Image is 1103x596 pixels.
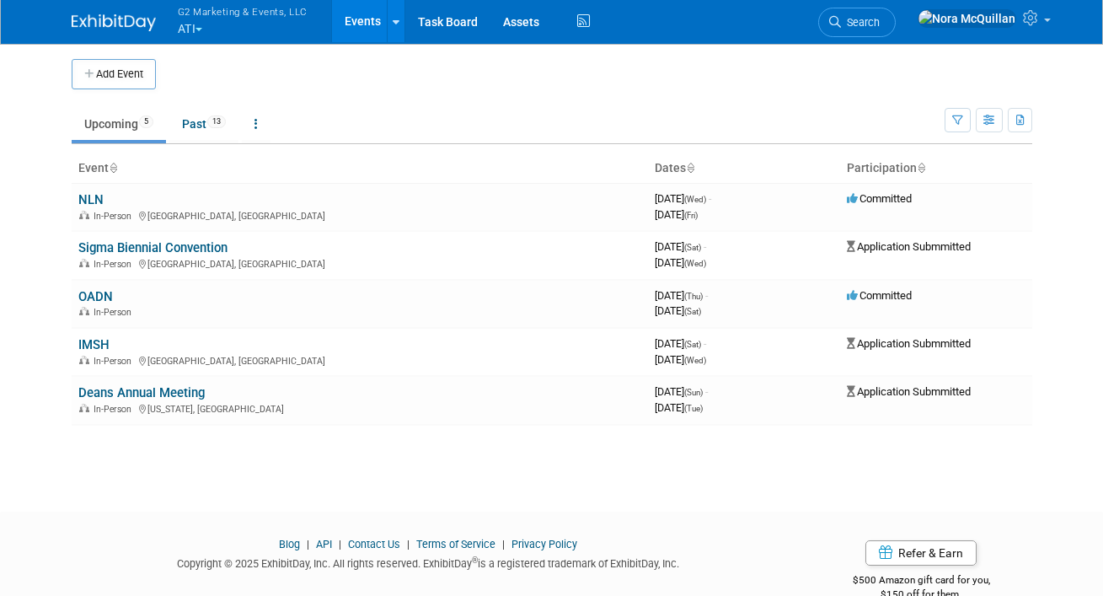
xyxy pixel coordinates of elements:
a: NLN [78,192,104,207]
a: Sort by Participation Type [917,161,925,175]
span: (Sat) [684,307,701,316]
button: Add Event [72,59,156,89]
span: In-Person [94,307,137,318]
span: (Wed) [684,259,706,268]
a: OADN [78,289,113,304]
span: (Tue) [684,404,703,413]
span: - [705,385,708,398]
th: Event [72,154,648,183]
a: Search [818,8,896,37]
span: In-Person [94,356,137,367]
a: Privacy Policy [511,538,577,550]
a: Sort by Start Date [686,161,694,175]
span: Committed [847,289,912,302]
th: Participation [840,154,1032,183]
span: Committed [847,192,912,205]
a: Past13 [169,108,238,140]
a: Sigma Biennial Convention [78,240,228,255]
span: In-Person [94,259,137,270]
span: (Fri) [684,211,698,220]
span: G2 Marketing & Events, LLC [178,3,308,20]
img: In-Person Event [79,356,89,364]
a: API [316,538,332,550]
span: Application Submmitted [847,240,971,253]
span: (Wed) [684,195,706,204]
a: Sort by Event Name [109,161,117,175]
div: [GEOGRAPHIC_DATA], [GEOGRAPHIC_DATA] [78,208,641,222]
a: IMSH [78,337,110,352]
img: In-Person Event [79,211,89,219]
span: 5 [139,115,153,128]
span: [DATE] [655,240,706,253]
span: | [403,538,414,550]
div: [US_STATE], [GEOGRAPHIC_DATA] [78,401,641,415]
div: Copyright © 2025 ExhibitDay, Inc. All rights reserved. ExhibitDay is a registered trademark of Ex... [72,552,786,572]
div: [GEOGRAPHIC_DATA], [GEOGRAPHIC_DATA] [78,353,641,367]
a: Blog [279,538,300,550]
span: [DATE] [655,401,703,414]
span: 13 [207,115,226,128]
span: - [709,192,711,205]
span: [DATE] [655,208,698,221]
img: Nora McQuillan [918,9,1016,28]
span: (Sat) [684,340,701,349]
span: [DATE] [655,289,708,302]
a: Contact Us [348,538,400,550]
sup: ® [472,556,478,565]
span: Search [841,16,880,29]
span: (Thu) [684,292,703,301]
a: Deans Annual Meeting [78,385,205,400]
span: [DATE] [655,353,706,366]
img: In-Person Event [79,307,89,315]
span: Application Submmitted [847,385,971,398]
span: | [335,538,345,550]
a: Refer & Earn [865,540,977,566]
span: [DATE] [655,192,711,205]
span: In-Person [94,211,137,222]
span: - [705,289,708,302]
span: In-Person [94,404,137,415]
span: - [704,337,706,350]
a: Terms of Service [416,538,495,550]
img: In-Person Event [79,259,89,267]
a: Upcoming5 [72,108,166,140]
img: In-Person Event [79,404,89,412]
span: | [303,538,313,550]
span: [DATE] [655,337,706,350]
span: Application Submmitted [847,337,971,350]
div: [GEOGRAPHIC_DATA], [GEOGRAPHIC_DATA] [78,256,641,270]
span: | [498,538,509,550]
span: [DATE] [655,256,706,269]
span: (Wed) [684,356,706,365]
span: - [704,240,706,253]
img: ExhibitDay [72,14,156,31]
span: [DATE] [655,385,708,398]
th: Dates [648,154,840,183]
span: [DATE] [655,304,701,317]
span: (Sun) [684,388,703,397]
span: (Sat) [684,243,701,252]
